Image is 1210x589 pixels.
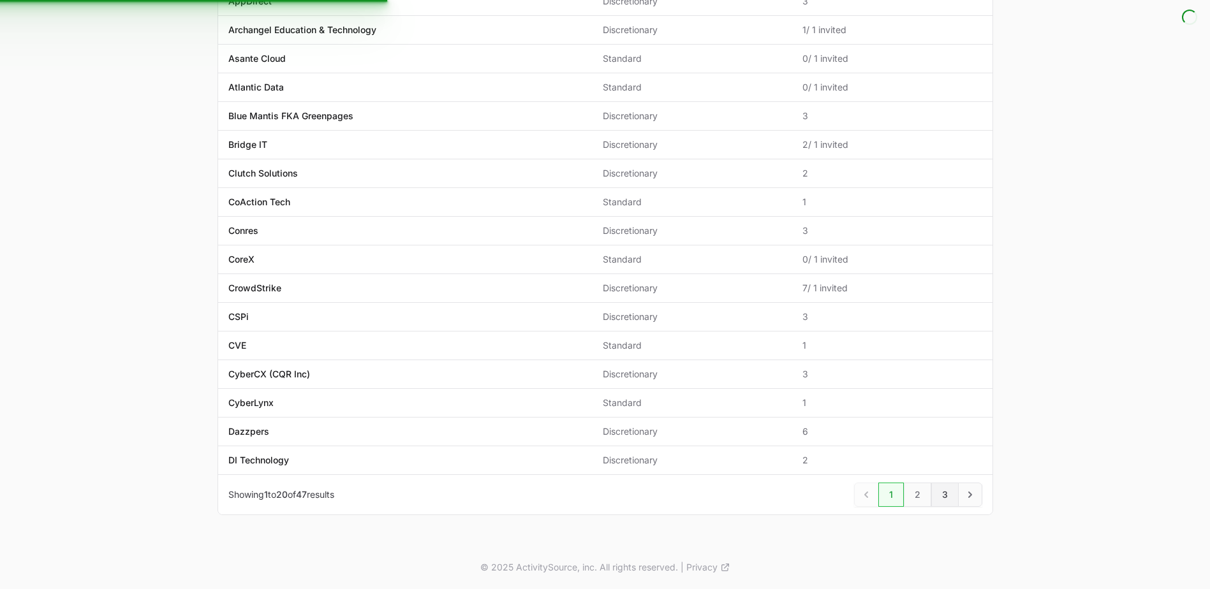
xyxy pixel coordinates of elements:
span: 1 [802,339,982,352]
p: CrowdStrike [228,282,281,294]
span: 1 [802,196,982,208]
span: 1 [264,489,268,500]
span: Discretionary [603,24,782,36]
span: 2 / 1 invited [802,138,982,151]
span: 3 [802,224,982,237]
p: Conres [228,224,258,237]
p: © 2025 ActivitySource, inc. All rights reserved. [480,561,678,574]
p: Showing to of results [228,488,334,501]
span: Discretionary [603,454,782,467]
span: 1 [802,396,982,409]
span: Discretionary [603,138,782,151]
span: 7 / 1 invited [802,282,982,294]
span: Standard [603,396,782,409]
p: CoAction Tech [228,196,290,208]
a: 3 [931,483,959,507]
p: Asante Cloud [228,52,286,65]
span: Discretionary [603,425,782,438]
span: 3 [802,110,982,122]
span: 3 [802,368,982,381]
span: Discretionary [603,167,782,180]
p: CyberCX (CQR Inc) [228,368,310,381]
p: Atlantic Data [228,81,284,94]
span: Standard [603,81,782,94]
p: DI Technology [228,454,289,467]
span: Standard [603,339,782,352]
p: CVE [228,339,246,352]
a: 2 [904,483,931,507]
span: 0 / 1 invited [802,253,982,266]
p: CyberLynx [228,396,274,409]
span: Discretionary [603,310,782,323]
p: Blue Mantis FKA Greenpages [228,110,353,122]
p: Clutch Solutions [228,167,298,180]
a: 1 [878,483,904,507]
span: 3 [802,310,982,323]
span: 2 [802,454,982,467]
p: Dazzpers [228,425,269,438]
span: 0 / 1 invited [802,81,982,94]
p: CSPi [228,310,249,323]
span: 6 [802,425,982,438]
span: | [681,561,684,574]
span: 0 / 1 invited [802,52,982,65]
span: 2 [802,167,982,180]
span: Discretionary [603,368,782,381]
p: Bridge IT [228,138,267,151]
span: Standard [603,52,782,65]
span: 1 / 1 invited [802,24,982,36]
a: Privacy [686,561,730,574]
span: Discretionary [603,282,782,294]
span: 47 [296,489,307,500]
p: Archangel Education & Technology [228,24,376,36]
span: Standard [603,253,782,266]
p: CoreX [228,253,255,266]
span: 20 [276,489,288,500]
span: Discretionary [603,224,782,237]
span: Standard [603,196,782,208]
span: Discretionary [603,110,782,122]
a: Next [958,483,982,507]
